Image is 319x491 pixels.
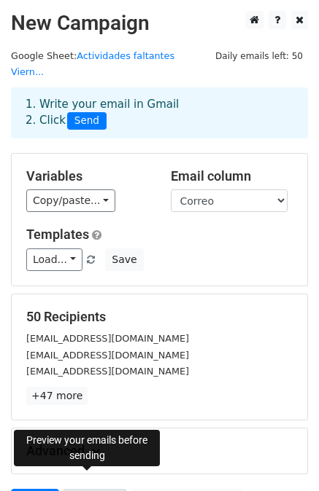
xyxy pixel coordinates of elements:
[26,189,115,212] a: Copy/paste...
[26,387,88,405] a: +47 more
[246,421,319,491] iframe: Chat Widget
[210,48,308,64] span: Daily emails left: 50
[171,168,293,184] h5: Email column
[105,248,143,271] button: Save
[26,168,149,184] h5: Variables
[26,366,189,377] small: [EMAIL_ADDRESS][DOMAIN_NAME]
[15,96,304,130] div: 1. Write your email in Gmail 2. Click
[11,50,174,78] small: Google Sheet:
[26,333,189,344] small: [EMAIL_ADDRESS][DOMAIN_NAME]
[26,227,89,242] a: Templates
[246,421,319,491] div: Widget de chat
[67,112,107,130] span: Send
[11,11,308,36] h2: New Campaign
[26,350,189,361] small: [EMAIL_ADDRESS][DOMAIN_NAME]
[11,50,174,78] a: Actividades faltantes Viern...
[26,309,293,325] h5: 50 Recipients
[210,50,308,61] a: Daily emails left: 50
[14,430,160,466] div: Preview your emails before sending
[26,248,82,271] a: Load...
